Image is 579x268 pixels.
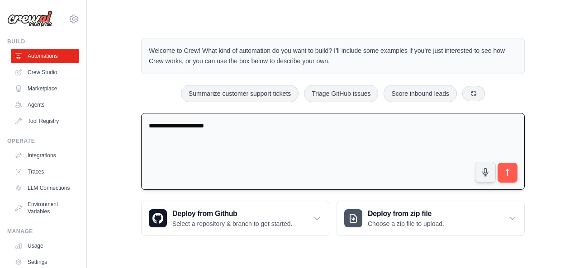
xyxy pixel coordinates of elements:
a: Traces [11,165,79,179]
a: Environment Variables [11,197,79,219]
a: Usage [11,239,79,253]
p: Welcome to Crew! What kind of automation do you want to build? I'll include some examples if you'... [149,46,517,66]
p: Choose a zip file to upload. [368,219,444,228]
h3: Deploy from Github [172,208,292,219]
button: Triage GitHub issues [304,85,378,102]
h3: Deploy from zip file [368,208,444,219]
a: Automations [11,49,79,63]
button: Score inbound leads [384,85,457,102]
iframe: Chat Widget [534,225,579,268]
a: LLM Connections [11,181,79,195]
div: Build [7,38,79,45]
a: Agents [11,98,79,112]
p: Select a repository & branch to get started. [172,219,292,228]
div: Operate [7,137,79,145]
a: Crew Studio [11,65,79,80]
a: Integrations [11,148,79,163]
button: Summarize customer support tickets [181,85,299,102]
img: Logo [7,10,52,28]
a: Marketplace [11,81,79,96]
div: Manage [7,228,79,235]
a: Tool Registry [11,114,79,128]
